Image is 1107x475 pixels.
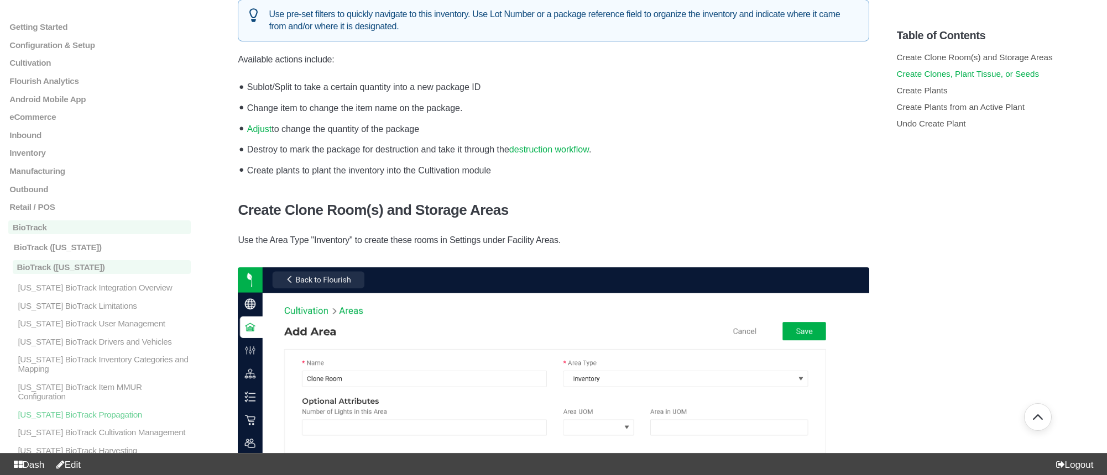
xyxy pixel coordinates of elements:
p: [US_STATE] BioTrack Limitations [17,301,191,310]
a: Create Plants [897,86,948,95]
a: BioTrack [8,220,191,234]
p: [US_STATE] BioTrack Propagation [17,410,191,419]
a: Adjust [247,124,271,134]
a: Cultivation [8,58,191,67]
a: eCommerce [8,112,191,122]
li: Change item to change the item name on the package. [243,96,869,117]
a: Manufacturing [8,166,191,176]
a: Retail / POS [8,202,191,212]
h3: Create Clone Room(s) and Storage Areas [238,202,869,219]
p: Available actions include: [238,52,869,67]
li: Destroy to mark the package for destruction and take it through the . [243,138,869,159]
p: [US_STATE] BioTrack Integration Overview [17,283,191,292]
p: [US_STATE] BioTrack Harvesting [17,446,191,455]
a: Configuration & Setup [8,40,191,50]
a: Create Clones, Plant Tissue, or Seeds [897,69,1039,78]
a: [US_STATE] BioTrack Integration Overview [8,283,191,292]
a: Outbound [8,184,191,194]
a: BioTrack ([US_STATE]) [8,242,191,252]
p: [US_STATE] BioTrack Drivers and Vehicles [17,337,191,346]
a: destruction workflow [509,145,589,154]
a: Flourish Analytics [8,76,191,86]
p: BioTrack ([US_STATE]) [13,242,191,252]
p: BioTrack ([US_STATE]) [13,261,191,275]
a: [US_STATE] BioTrack Item MMUR Configuration [8,382,191,401]
h5: Table of Contents [897,29,1099,42]
li: to change the quantity of the package [243,117,869,138]
a: Create Clone Room(s) and Storage Areas [897,52,1053,62]
a: [US_STATE] BioTrack Harvesting [8,446,191,455]
a: [US_STATE] BioTrack Propagation [8,410,191,419]
a: Create Plants from an Active Plant [897,102,1025,112]
button: Go back to top of document [1024,403,1052,431]
p: [US_STATE] BioTrack Item MMUR Configuration [17,382,191,401]
p: [US_STATE] BioTrack Cultivation Management [17,427,191,437]
a: [US_STATE] BioTrack Drivers and Vehicles [8,337,191,346]
a: Getting Started [8,22,191,31]
a: Undo Create Plant [897,119,966,128]
a: [US_STATE] BioTrack User Management [8,319,191,328]
p: [US_STATE] BioTrack Inventory Categories and Mapping [17,355,191,374]
a: [US_STATE] BioTrack Inventory Categories and Mapping [8,355,191,374]
a: Android Mobile App [8,94,191,104]
a: Inventory [8,149,191,158]
section: Table of Contents [897,11,1099,458]
a: Inbound [8,130,191,140]
a: Edit [51,460,81,470]
img: image.png [238,267,869,474]
a: Dash [9,460,44,470]
li: Sublot/Split to take a certain quantity into a new package ID [243,76,869,97]
a: [US_STATE] BioTrack Limitations [8,301,191,310]
p: Use the Area Type "Inventory" to create these rooms in Settings under Facility Areas. [238,233,869,247]
p: [US_STATE] BioTrack User Management [17,319,191,328]
a: BioTrack ([US_STATE]) [8,261,191,275]
li: Create plants to plant the inventory into the Cultivation module [243,159,869,180]
a: [US_STATE] BioTrack Cultivation Management [8,427,191,437]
